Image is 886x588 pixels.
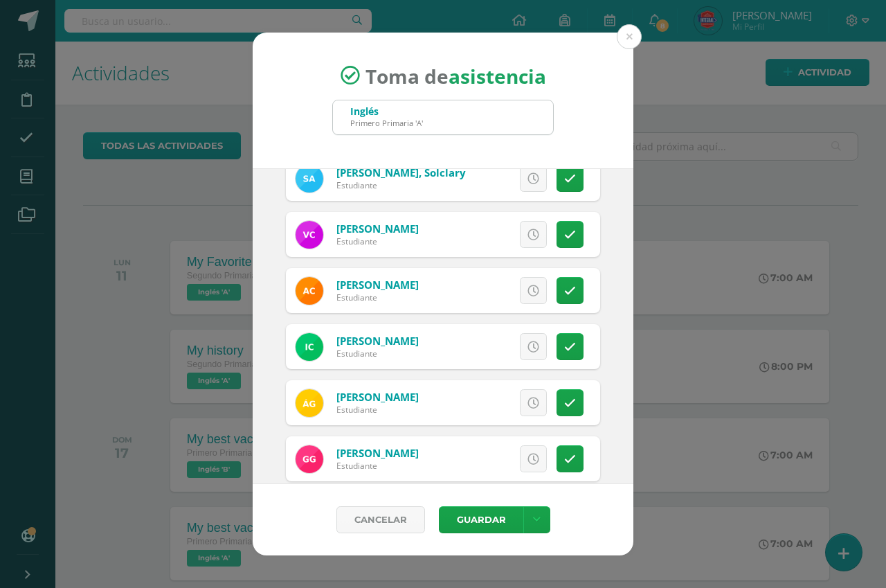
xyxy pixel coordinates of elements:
div: Estudiante [336,404,419,416]
span: Excusa [454,278,492,303]
strong: asistencia [449,62,546,89]
a: Cancelar [336,506,425,533]
img: 456138d20faeff491b82e6b967169e70.png [296,333,323,361]
div: Estudiante [336,460,419,472]
img: abc028ed6eed49b97b1c5c234ec72a6c.png [296,277,323,305]
a: [PERSON_NAME], Solclary [336,166,466,179]
img: 00b6171c024bb4015540310eaf555172.png [296,221,323,249]
div: Estudiante [336,292,419,303]
div: Estudiante [336,235,419,247]
a: [PERSON_NAME] [336,222,419,235]
span: Excusa [454,334,492,359]
button: Guardar [439,506,523,533]
div: Inglés [350,105,423,118]
a: [PERSON_NAME] [336,334,419,348]
input: Busca un grado o sección aquí... [333,100,553,134]
img: 6db85f7f92b5c094f5b03298d9da1599.png [296,445,323,473]
span: Toma de [365,62,546,89]
a: [PERSON_NAME] [336,446,419,460]
span: Excusa [454,166,492,191]
img: dc80ed7cb710bbe175af47c80e2dfdaa.png [296,389,323,417]
a: [PERSON_NAME] [336,390,419,404]
div: Primero Primaria 'A' [350,118,423,128]
img: 61b804cb5b33af1234d0cf2bd1c23871.png [296,165,323,193]
span: Excusa [454,390,492,416]
span: Excusa [454,222,492,247]
div: Estudiante [336,348,419,359]
div: Estudiante [336,179,466,191]
button: Close (Esc) [617,24,642,49]
span: Excusa [454,446,492,472]
a: [PERSON_NAME] [336,278,419,292]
